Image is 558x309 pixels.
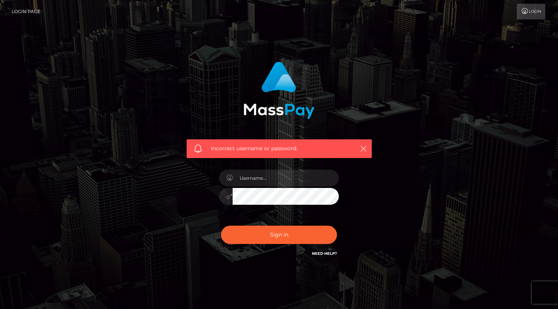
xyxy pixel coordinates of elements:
a: Need Help? [312,251,337,256]
button: Sign in [221,226,337,244]
a: Login Page [12,4,40,19]
input: Username... [233,170,339,186]
img: MassPay Login [243,62,315,119]
a: Login [517,4,545,19]
span: Incorrect username or password. [211,145,347,152]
